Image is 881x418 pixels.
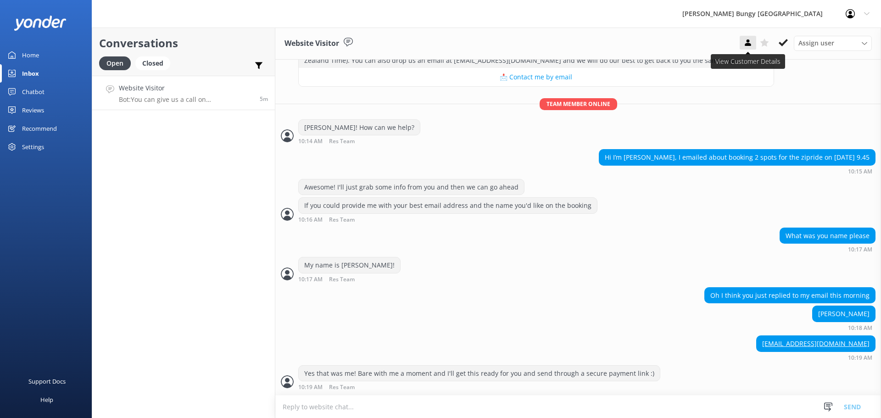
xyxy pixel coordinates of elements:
span: Assign user [798,38,834,48]
div: Aug 29 2025 10:17am (UTC +12:00) Pacific/Auckland [780,246,875,252]
span: Res Team [329,385,355,390]
div: Support Docs [28,372,66,390]
p: Bot: You can give us a call on [PHONE_NUMBER] or [PHONE_NUMBER] to chat with a crew member. Our o... [119,95,253,104]
a: Closed [135,58,175,68]
strong: 10:16 AM [298,217,323,223]
strong: 10:17 AM [848,247,872,252]
div: Assign User [794,36,872,50]
button: 📩 Contact me by email [299,68,774,86]
span: Res Team [329,277,355,283]
div: Inbox [22,64,39,83]
strong: 10:19 AM [848,355,872,361]
div: Recommend [22,119,57,138]
span: Res Team [329,217,355,223]
span: Team member online [540,98,617,110]
div: [PERSON_NAME]! How can we help? [299,120,420,135]
div: If you could provide me with your best email address and the name you'd like on the booking [299,198,597,213]
h4: Website Visitor [119,83,253,93]
div: Open [99,56,131,70]
div: Home [22,46,39,64]
span: Aug 29 2025 10:14am (UTC +12:00) Pacific/Auckland [260,95,268,103]
strong: 10:15 AM [848,169,872,174]
div: Aug 29 2025 10:15am (UTC +12:00) Pacific/Auckland [599,168,875,174]
div: Settings [22,138,44,156]
div: Aug 29 2025 10:19am (UTC +12:00) Pacific/Auckland [298,384,660,390]
div: Yes that was me! Bare with me a moment and I'll get this ready for you and send through a secure ... [299,366,660,381]
div: Aug 29 2025 10:14am (UTC +12:00) Pacific/Auckland [298,138,420,145]
div: Aug 29 2025 10:18am (UTC +12:00) Pacific/Auckland [812,324,875,331]
img: yonder-white-logo.png [14,16,67,31]
div: Oh I think you just replied to my email this morning [705,288,875,303]
h3: Website Visitor [284,38,339,50]
strong: 10:18 AM [848,325,872,331]
span: Res Team [329,139,355,145]
div: What was you name please [780,228,875,244]
div: Aug 29 2025 10:19am (UTC +12:00) Pacific/Auckland [756,354,875,361]
div: Chatbot [22,83,45,101]
div: Awesome! I'll just grab some info from you and then we can go ahead [299,179,524,195]
strong: 10:19 AM [298,385,323,390]
div: Reviews [22,101,44,119]
div: Hi I’m [PERSON_NAME], I emailed about booking 2 spots for the zipride on [DATE] 9.45 [599,150,875,165]
a: Website VisitorBot:You can give us a call on [PHONE_NUMBER] or [PHONE_NUMBER] to chat with a crew... [92,76,275,110]
a: Open [99,58,135,68]
div: Aug 29 2025 10:16am (UTC +12:00) Pacific/Auckland [298,216,597,223]
div: Help [40,390,53,409]
strong: 10:17 AM [298,277,323,283]
strong: 10:14 AM [298,139,323,145]
div: Aug 29 2025 10:17am (UTC +12:00) Pacific/Auckland [298,276,401,283]
div: Closed [135,56,170,70]
a: [EMAIL_ADDRESS][DOMAIN_NAME] [762,339,870,348]
div: [PERSON_NAME] [813,306,875,322]
h2: Conversations [99,34,268,52]
div: My name is [PERSON_NAME]! [299,257,400,273]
